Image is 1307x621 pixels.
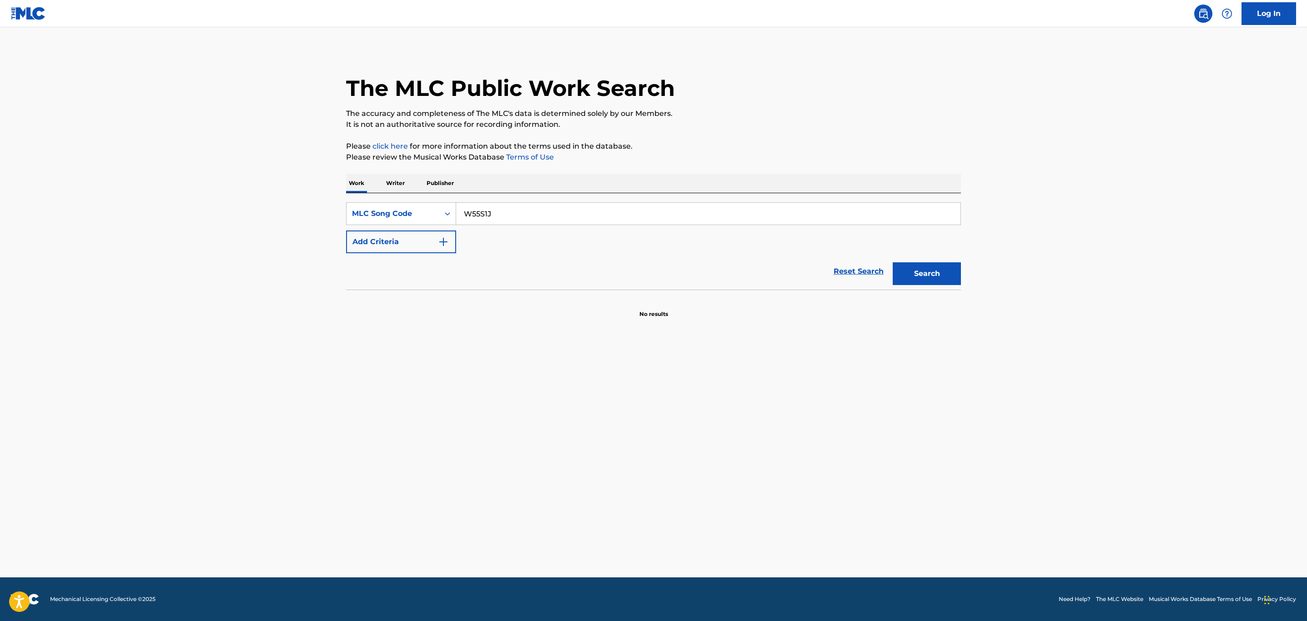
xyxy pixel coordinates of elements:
[50,595,156,603] span: Mechanical Licensing Collective © 2025
[346,152,961,163] p: Please review the Musical Works Database
[346,174,367,193] p: Work
[346,119,961,130] p: It is not an authoritative source for recording information.
[424,174,457,193] p: Publisher
[346,75,675,102] h1: The MLC Public Work Search
[346,108,961,119] p: The accuracy and completeness of The MLC's data is determined solely by our Members.
[372,142,408,150] a: click here
[11,7,46,20] img: MLC Logo
[383,174,407,193] p: Writer
[639,299,668,318] p: No results
[829,261,888,281] a: Reset Search
[346,141,961,152] p: Please for more information about the terms used in the database.
[346,202,961,290] form: Search Form
[1222,8,1232,19] img: help
[352,208,434,219] div: MLC Song Code
[1096,595,1143,603] a: The MLC Website
[1264,586,1270,614] div: Drag
[438,236,449,247] img: 9d2ae6d4665cec9f34b9.svg
[1149,595,1252,603] a: Musical Works Database Terms of Use
[1262,577,1307,621] iframe: Chat Widget
[11,594,39,605] img: logo
[346,230,456,253] button: Add Criteria
[1242,2,1296,25] a: Log In
[893,262,961,285] button: Search
[1059,595,1091,603] a: Need Help?
[1194,5,1212,23] a: Public Search
[1198,8,1209,19] img: search
[1257,595,1296,603] a: Privacy Policy
[1218,5,1236,23] div: Help
[504,153,554,161] a: Terms of Use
